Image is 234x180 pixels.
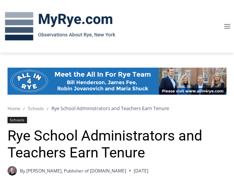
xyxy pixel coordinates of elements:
a: Author image [8,166,17,175]
span: / [47,106,48,111]
span: By [20,167,25,174]
button: Open menu [220,20,234,32]
a: Home [8,105,20,112]
span: Rye School Administrators and Teachers Earn Tenure [51,105,169,112]
h1: Rye School Administrators and Teachers Earn Tenure [8,127,226,162]
span: / [23,106,25,111]
img: All in for Rye [8,68,226,95]
nav: Breadcrumbs [8,104,226,112]
a: Schools [28,105,44,112]
a: Schools [8,117,27,123]
a: [PERSON_NAME], Publisher of [DOMAIN_NAME] [26,168,126,174]
time: [DATE] [134,167,148,174]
